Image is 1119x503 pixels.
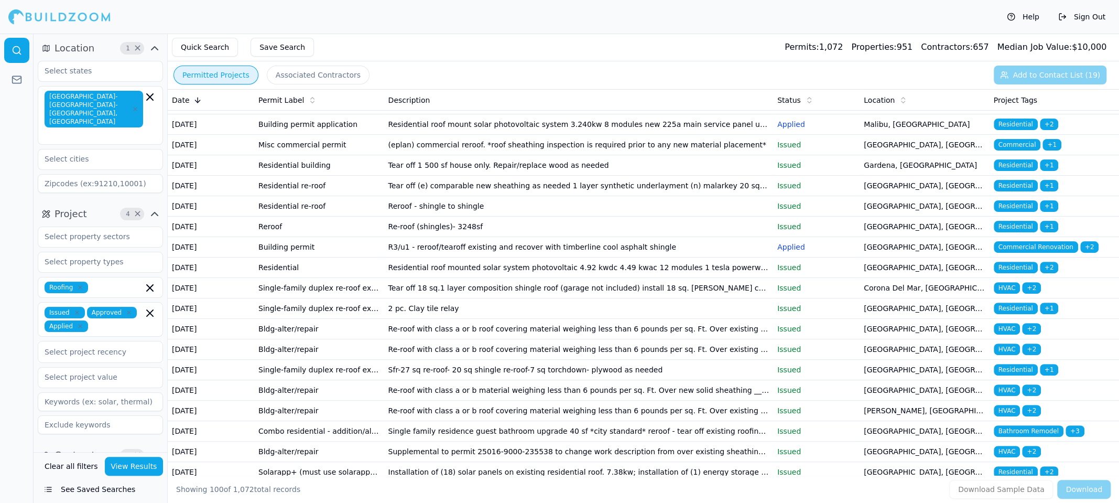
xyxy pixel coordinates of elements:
[168,421,254,442] td: [DATE]
[168,380,254,401] td: [DATE]
[785,42,819,52] span: Permits:
[1022,446,1041,457] span: + 2
[994,405,1020,416] span: HVAC
[384,339,774,360] td: Re-roof with class a or b roof covering material weighing less than 6 pounds per sq. Ft. Over exi...
[994,282,1020,294] span: HVAC
[254,462,384,483] td: Solarapp+ (must use solarapp+ first before proceeding)
[267,66,370,84] button: Associated Contractors
[384,114,774,135] td: Residential roof mount solar photovoltaic system 3.240kw 8 modules new 225a main service panel up...
[860,380,990,401] td: [GEOGRAPHIC_DATA], [GEOGRAPHIC_DATA]
[38,480,163,499] button: See Saved Searches
[55,207,87,221] span: Project
[860,278,990,298] td: Corona Del Mar, [GEOGRAPHIC_DATA]
[384,380,774,401] td: Re-roof with class a or b material weighing less than 6 pounds per sq. Ft. Over new solid sheathi...
[254,135,384,155] td: Misc commercial permit
[860,401,990,421] td: [PERSON_NAME], [GEOGRAPHIC_DATA]
[384,196,774,217] td: Reroof - shingle to shingle
[384,298,774,319] td: 2 pc. Clay tile relay
[168,258,254,278] td: [DATE]
[994,180,1038,191] span: Residential
[38,392,163,411] input: Keywords (ex: solar, thermal)
[384,278,774,298] td: Tear off 18 sq.1 layer composition shingle roof (garage not included) install 18 sq. [PERSON_NAME...
[860,462,990,483] td: [GEOGRAPHIC_DATA], [GEOGRAPHIC_DATA]
[994,364,1038,376] span: Residential
[384,258,774,278] td: Residential roof mounted solar system photovoltaic 4.92 kwdc 4.49 kwac 12 modules 1 tesla powerwa...
[777,405,855,416] p: Issued
[134,46,142,51] span: Clear Location filters
[168,196,254,217] td: [DATE]
[168,401,254,421] td: [DATE]
[777,324,855,334] p: Issued
[254,421,384,442] td: Combo residential - addition/alteration
[994,425,1063,437] span: Bathroom Remodel
[997,41,1106,53] div: $ 10,000
[38,149,149,168] input: Select cities
[254,114,384,135] td: Building permit application
[254,360,384,380] td: Single-family duplex re-roof express
[38,415,163,434] input: Exclude keywords
[1022,323,1041,335] span: + 2
[1040,303,1059,314] span: + 1
[388,95,769,105] div: Description
[851,42,896,52] span: Properties:
[994,139,1041,151] span: Commercial
[1080,241,1099,253] span: + 2
[777,221,855,232] p: Issued
[38,227,149,246] input: Select property sectors
[168,278,254,298] td: [DATE]
[1040,119,1059,130] span: + 2
[173,66,258,84] button: Permitted Projects
[254,298,384,319] td: Single-family duplex re-roof express
[860,258,990,278] td: [GEOGRAPHIC_DATA], [GEOGRAPHIC_DATA]
[777,283,855,293] p: Issued
[860,319,990,339] td: [GEOGRAPHIC_DATA], [GEOGRAPHIC_DATA]
[254,380,384,401] td: Bldg-alter/repair
[254,237,384,258] td: Building permit
[860,442,990,462] td: [GEOGRAPHIC_DATA], [GEOGRAPHIC_DATA]
[1022,282,1041,294] span: + 2
[123,209,133,219] span: 4
[45,307,85,318] span: Issued
[860,176,990,196] td: [GEOGRAPHIC_DATA], [GEOGRAPHIC_DATA]
[38,174,163,193] input: Zipcodes (ex:91210,10001)
[860,237,990,258] td: [GEOGRAPHIC_DATA], [GEOGRAPHIC_DATA]
[384,319,774,339] td: Re-roof with class a or b roof covering material weighing less than 6 pounds per sq. Ft. Over exi...
[172,38,238,57] button: Quick Search
[860,114,990,135] td: Malibu, [GEOGRAPHIC_DATA]
[168,155,254,176] td: [DATE]
[777,201,855,211] p: Issued
[777,446,855,457] p: Issued
[1040,159,1059,171] span: + 1
[777,262,855,273] p: Issued
[921,42,973,52] span: Contractors:
[254,155,384,176] td: Residential building
[860,217,990,237] td: [GEOGRAPHIC_DATA], [GEOGRAPHIC_DATA]
[1022,344,1041,355] span: + 2
[994,384,1020,396] span: HVAC
[384,176,774,196] td: Tear off (e) comparable new sheathing as needed 1 layer synthetic underlayment (n) malarkey 20 sq...
[777,140,855,150] p: Issued
[994,446,1020,457] span: HVAC
[777,160,855,170] p: Issued
[45,282,88,293] span: Roofing
[42,457,101,476] button: Clear all filters
[994,344,1020,355] span: HVAC
[777,467,855,477] p: Issued
[254,339,384,360] td: Bldg-alter/repair
[254,176,384,196] td: Residential re-roof
[251,38,314,57] button: Save Search
[38,206,163,222] button: Project4Clear Project filters
[384,462,774,483] td: Installation of (18) solar panels on existing residential roof. 7.38kw; installation of (1) energ...
[38,368,149,387] input: Select project value
[777,119,855,130] p: Applied
[55,448,105,463] span: Contractor
[176,484,300,495] div: Showing of total records
[777,426,855,436] p: Issued
[997,42,1071,52] span: Median Job Value:
[777,303,855,314] p: Issued
[864,95,985,105] div: Location
[860,360,990,380] td: [GEOGRAPHIC_DATA], [GEOGRAPHIC_DATA]
[851,41,912,53] div: 951
[994,159,1038,171] span: Residential
[994,303,1038,314] span: Residential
